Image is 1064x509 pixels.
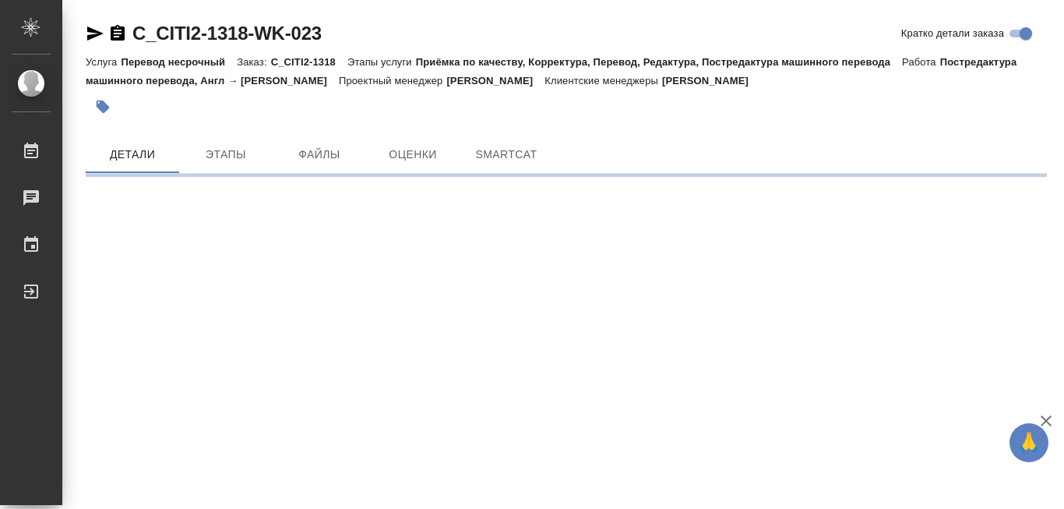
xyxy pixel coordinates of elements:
[1016,426,1042,459] span: 🙏
[416,56,902,68] p: Приёмка по качеству, Корректура, Перевод, Редактура, Постредактура машинного перевода
[282,145,357,164] span: Файлы
[662,75,760,87] p: [PERSON_NAME]
[469,145,544,164] span: SmartCat
[86,90,120,124] button: Добавить тэг
[271,56,347,68] p: C_CITI2-1318
[132,23,322,44] a: C_CITI2-1318-WK-023
[544,75,662,87] p: Клиентские менеджеры
[121,56,237,68] p: Перевод несрочный
[902,56,940,68] p: Работа
[108,24,127,43] button: Скопировать ссылку
[347,56,416,68] p: Этапы услуги
[446,75,544,87] p: [PERSON_NAME]
[375,145,450,164] span: Оценки
[86,24,104,43] button: Скопировать ссылку для ЯМессенджера
[339,75,446,87] p: Проектный менеджер
[237,56,270,68] p: Заказ:
[95,145,170,164] span: Детали
[901,26,1004,41] span: Кратко детали заказа
[1009,423,1048,462] button: 🙏
[86,56,121,68] p: Услуга
[188,145,263,164] span: Этапы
